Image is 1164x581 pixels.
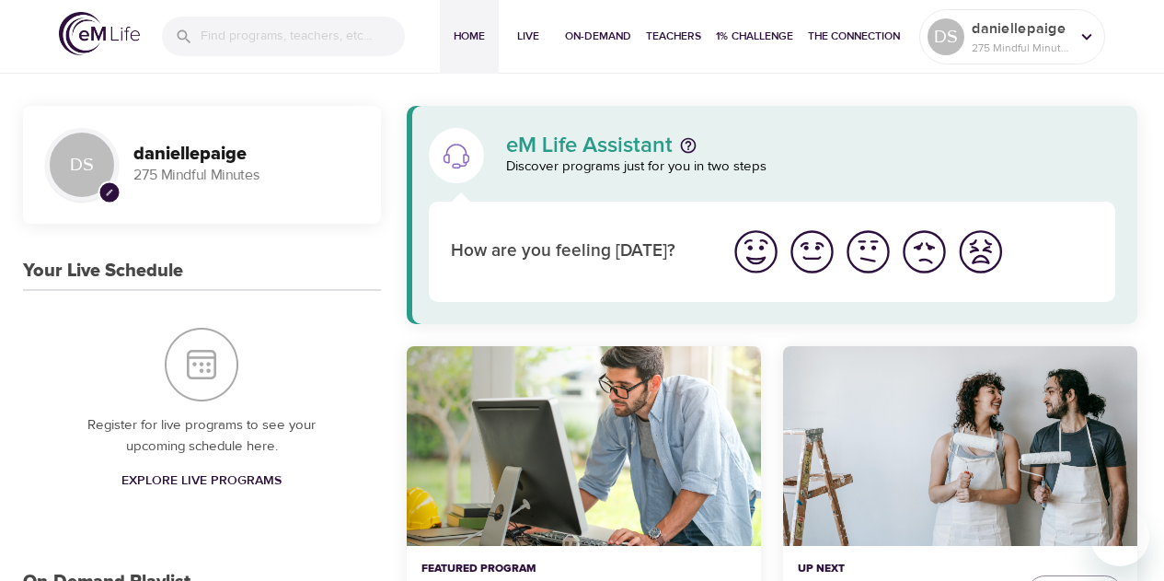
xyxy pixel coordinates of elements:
iframe: Button to launch messaging window [1090,507,1149,566]
p: daniellepaige [972,17,1069,40]
div: DS [45,128,119,202]
span: On-Demand [565,27,631,46]
p: eM Life Assistant [506,134,673,157]
p: 275 Mindful Minutes [972,40,1069,56]
button: Ten Short Everyday Mindfulness Practices [407,346,761,546]
img: great [731,227,781,277]
button: Mindful Daily [783,346,1137,546]
h3: daniellepaige [133,144,359,165]
p: Featured Program [421,561,746,577]
p: Register for live programs to see your upcoming schedule here. [60,415,344,457]
span: Teachers [646,27,701,46]
span: The Connection [808,27,900,46]
button: I'm feeling great [728,224,784,280]
a: Explore Live Programs [114,464,289,498]
img: eM Life Assistant [442,141,471,170]
button: I'm feeling bad [896,224,952,280]
p: Discover programs just for you in two steps [506,157,1116,178]
img: Your Live Schedule [165,328,238,401]
p: Up Next [798,561,1012,577]
h3: Your Live Schedule [23,261,183,282]
img: logo [59,12,140,55]
span: Home [447,27,491,46]
button: I'm feeling ok [840,224,896,280]
img: ok [843,227,893,277]
span: Live [506,27,550,46]
div: DS [928,18,964,55]
img: good [787,227,837,277]
input: Find programs, teachers, etc... [201,17,405,56]
p: How are you feeling [DATE]? [451,238,706,265]
span: Explore Live Programs [121,470,282,493]
p: 275 Mindful Minutes [133,165,359,186]
button: I'm feeling good [784,224,840,280]
img: worst [955,227,1006,277]
span: 1% Challenge [716,27,793,46]
img: bad [899,227,950,277]
button: I'm feeling worst [952,224,1008,280]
